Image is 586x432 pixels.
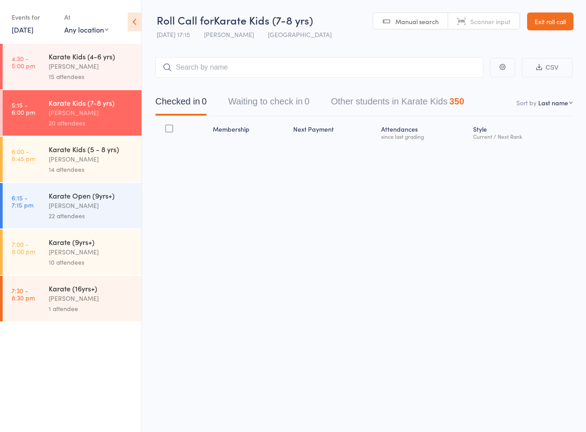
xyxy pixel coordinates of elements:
[395,17,439,26] span: Manual search
[3,183,141,228] a: 6:15 -7:15 pmKarate Open (9yrs+)[PERSON_NAME]22 attendees
[64,25,108,34] div: Any location
[49,257,134,267] div: 10 attendees
[49,247,134,257] div: [PERSON_NAME]
[470,120,573,144] div: Style
[12,10,55,25] div: Events for
[204,30,254,39] span: [PERSON_NAME]
[49,51,134,61] div: Karate Kids (4-6 yrs)
[12,101,35,116] time: 5:15 - 6:00 pm
[209,120,290,144] div: Membership
[331,92,464,116] button: Other students in Karate Kids350
[12,55,35,69] time: 4:30 - 5:00 pm
[155,57,483,78] input: Search by name
[12,241,35,255] time: 7:00 - 8:00 pm
[228,92,309,116] button: Waiting to check in0
[155,92,207,116] button: Checked in0
[304,96,309,106] div: 0
[290,120,378,144] div: Next Payment
[473,133,569,139] div: Current / Next Rank
[3,44,141,89] a: 4:30 -5:00 pmKarate Kids (4-6 yrs)[PERSON_NAME]15 attendees
[157,30,190,39] span: [DATE] 17:15
[3,276,141,321] a: 7:30 -8:30 pmKarate (16yrs+)[PERSON_NAME]1 attendee
[3,137,141,182] a: 6:00 -6:45 pmKarate Kids (5 - 8 yrs)[PERSON_NAME]14 attendees
[49,293,134,303] div: [PERSON_NAME]
[49,71,134,82] div: 15 attendees
[49,154,134,164] div: [PERSON_NAME]
[214,12,313,27] span: Karate Kids (7-8 yrs)
[49,283,134,293] div: Karate (16yrs+)
[202,96,207,106] div: 0
[64,10,108,25] div: At
[49,200,134,211] div: [PERSON_NAME]
[49,211,134,221] div: 22 attendees
[522,58,573,77] button: CSV
[3,90,141,136] a: 5:15 -6:00 pmKarate Kids (7-8 yrs)[PERSON_NAME]20 attendees
[49,191,134,200] div: Karate Open (9yrs+)
[12,194,33,208] time: 6:15 - 7:15 pm
[49,108,134,118] div: [PERSON_NAME]
[12,25,33,34] a: [DATE]
[378,120,470,144] div: Atten­dances
[49,144,134,154] div: Karate Kids (5 - 8 yrs)
[12,287,35,301] time: 7:30 - 8:30 pm
[49,164,134,174] div: 14 attendees
[157,12,214,27] span: Roll Call for
[12,148,35,162] time: 6:00 - 6:45 pm
[49,118,134,128] div: 20 attendees
[449,96,464,106] div: 350
[49,98,134,108] div: Karate Kids (7-8 yrs)
[49,61,134,71] div: [PERSON_NAME]
[470,17,511,26] span: Scanner input
[49,237,134,247] div: Karate (9yrs+)
[527,12,574,30] a: Exit roll call
[3,229,141,275] a: 7:00 -8:00 pmKarate (9yrs+)[PERSON_NAME]10 attendees
[268,30,332,39] span: [GEOGRAPHIC_DATA]
[538,98,568,107] div: Last name
[516,98,536,107] label: Sort by
[381,133,466,139] div: since last grading
[49,303,134,314] div: 1 attendee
